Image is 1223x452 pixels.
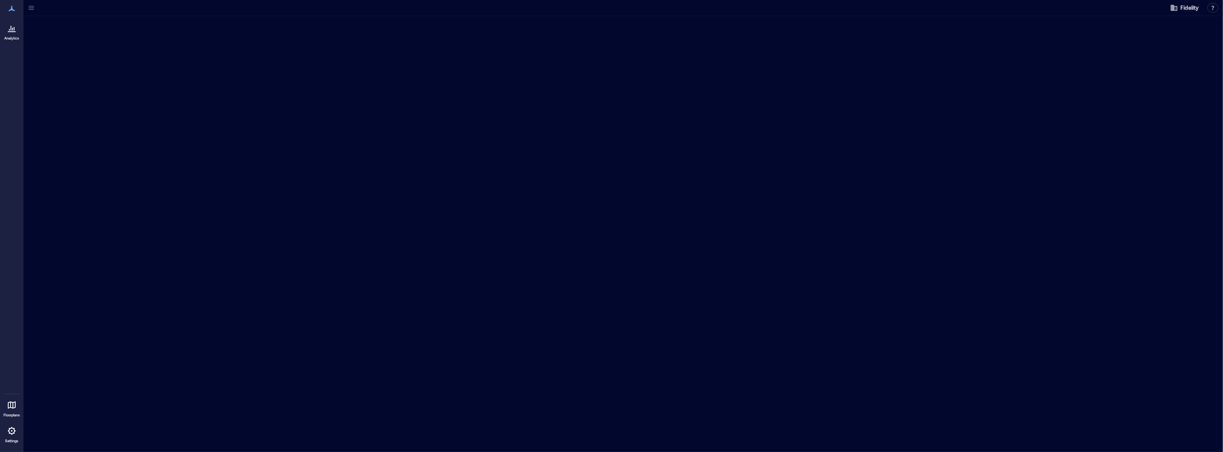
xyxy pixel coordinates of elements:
[1168,2,1201,14] button: Fidelity
[1,396,22,420] a: Floorplans
[1180,4,1199,12] span: Fidelity
[2,19,22,43] a: Analytics
[4,413,20,418] p: Floorplans
[4,36,19,41] p: Analytics
[2,421,21,446] a: Settings
[5,439,18,443] p: Settings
